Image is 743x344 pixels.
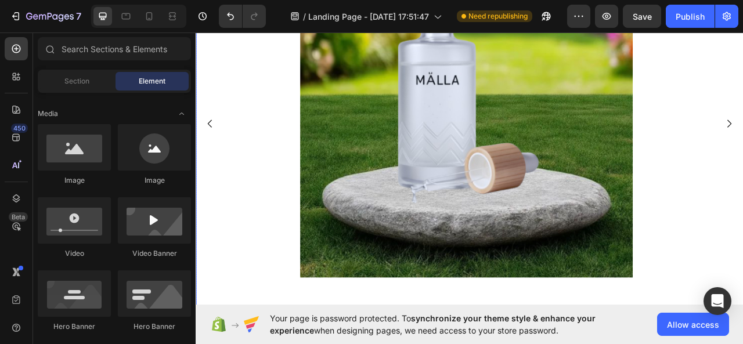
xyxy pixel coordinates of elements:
[38,37,191,60] input: Search Sections & Elements
[676,10,705,23] div: Publish
[118,248,191,259] div: Video Banner
[64,76,89,86] span: Section
[38,321,111,332] div: Hero Banner
[196,28,743,309] iframe: Design area
[9,212,28,222] div: Beta
[468,11,528,21] span: Need republishing
[38,175,111,186] div: Image
[5,5,86,28] button: 7
[118,321,191,332] div: Hero Banner
[704,287,731,315] div: Open Intercom Messenger
[38,248,111,259] div: Video
[308,10,429,23] span: Landing Page - [DATE] 17:51:47
[38,108,58,119] span: Media
[666,5,715,28] button: Publish
[172,104,191,123] span: Toggle open
[657,313,729,336] button: Allow access
[139,76,165,86] span: Element
[11,124,28,133] div: 450
[623,5,661,28] button: Save
[118,175,191,186] div: Image
[303,10,306,23] span: /
[219,5,266,28] div: Undo/Redo
[667,318,719,331] span: Allow access
[633,12,652,21] span: Save
[76,9,81,23] p: 7
[270,313,596,335] span: synchronize your theme style & enhance your experience
[662,105,695,137] button: Carousel Next Arrow
[270,312,641,336] span: Your page is password protected. To when designing pages, we need access to your store password.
